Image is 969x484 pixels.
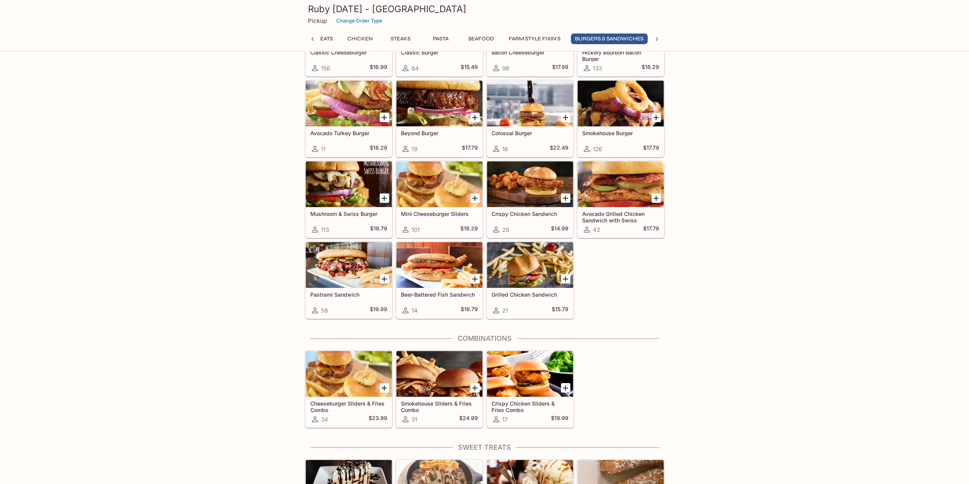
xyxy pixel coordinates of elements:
[582,211,659,223] h5: Avocado Grilled Chicken Sandwich with Swiss
[643,225,659,234] h5: $17.79
[593,145,602,153] span: 126
[470,193,480,203] button: Add Mini Cheeseburger Sliders
[306,242,392,288] div: Pastrami Sandwich
[643,144,659,153] h5: $17.79
[310,49,387,56] h5: Classic Cheeseburger
[310,211,387,217] h5: Mushroom & Swiss Burger
[642,64,659,73] h5: $18.29
[396,161,482,207] div: Mini Cheeseburger Sliders
[343,34,377,44] button: Chicken
[321,307,328,314] span: 58
[571,34,648,44] button: Burgers & Sandwiches
[401,49,478,56] h5: Classic Burger
[401,400,478,413] h5: Smokehouse Sliders & Fries Combo
[412,145,417,153] span: 19
[462,144,478,153] h5: $17.79
[577,161,664,238] a: Avocado Grilled Chicken Sandwich with Swiss42$17.79
[593,226,600,233] span: 42
[305,161,392,238] a: Mushroom & Swiss Burger113$18.79
[593,65,602,72] span: 133
[396,161,483,238] a: Mini Cheeseburger Sliders101$18.29
[321,226,329,233] span: 113
[577,80,664,157] a: Smokehouse Burger126$17.79
[310,400,387,413] h5: Cheeseburger Sliders & Fries Combo
[582,49,659,62] h5: Hickory Bourbon Bacon Burger
[487,81,573,126] div: Colossal Burger
[308,17,327,24] p: Pickup
[470,274,480,284] button: Add Beer-Battered Fish Sandwich
[561,193,570,203] button: Add Crispy Chicken Sandwich
[369,415,387,424] h5: $23.99
[552,306,568,315] h5: $15.79
[502,226,509,233] span: 29
[401,211,478,217] h5: Mini Cheeseburger Sliders
[306,81,392,126] div: Avocado Turkey Burger
[578,161,664,207] div: Avocado Grilled Chicken Sandwich with Swiss
[310,130,387,136] h5: Avocado Turkey Burger
[550,144,568,153] h5: $22.49
[551,225,568,234] h5: $14.99
[487,161,573,238] a: Crispy Chicken Sandwich29$14.99
[412,416,417,423] span: 31
[401,130,478,136] h5: Beyond Burger
[412,307,418,314] span: 14
[308,3,661,15] h3: Ruby [DATE] - [GEOGRAPHIC_DATA]
[370,64,387,73] h5: $16.99
[401,291,478,298] h5: Beer-Battered Fish Sandwich
[333,15,386,27] button: Change Order Type
[459,415,478,424] h5: $24.99
[424,34,458,44] button: Pasta
[561,274,570,284] button: Add Grilled Chicken Sandwich
[492,400,568,413] h5: Crispy Chicken Sliders & Fries Combo
[380,383,389,393] button: Add Cheeseburger Sliders & Fries Combo
[492,49,568,56] h5: Bacon Cheeseburger
[492,130,568,136] h5: Colossal Burger
[487,242,573,288] div: Grilled Chicken Sandwich
[582,130,659,136] h5: Smokehouse Burger
[460,225,478,234] h5: $18.29
[487,80,573,157] a: Colossal Burger16$22.49
[396,80,483,157] a: Beyond Burger19$17.79
[578,81,664,126] div: Smokehouse Burger
[396,242,482,288] div: Beer-Battered Fish Sandwich
[487,161,573,207] div: Crispy Chicken Sandwich
[492,291,568,298] h5: Grilled Chicken Sandwich
[502,307,508,314] span: 21
[396,242,483,319] a: Beer-Battered Fish Sandwich14$16.79
[396,351,483,428] a: Smokehouse Sliders & Fries Combo31$24.99
[305,443,664,452] h4: Sweet Treats
[396,351,482,397] div: Smokehouse Sliders & Fries Combo
[651,193,661,203] button: Add Avocado Grilled Chicken Sandwich with Swiss
[306,161,392,207] div: Mushroom & Swiss Burger
[502,145,508,153] span: 16
[380,113,389,122] button: Add Avocado Turkey Burger
[412,226,420,233] span: 101
[461,306,478,315] h5: $16.79
[551,415,568,424] h5: $19.99
[412,65,419,72] span: 64
[504,34,565,44] button: Farm Style Fixin's
[461,64,478,73] h5: $15.49
[305,334,664,343] h4: Combinations
[370,144,387,153] h5: $18.29
[651,113,661,122] button: Add Smokehouse Burger
[561,383,570,393] button: Add Crispy Chicken Sliders & Fries Combo
[306,351,392,397] div: Cheeseburger Sliders & Fries Combo
[487,242,573,319] a: Grilled Chicken Sandwich21$15.79
[380,193,389,203] button: Add Mushroom & Swiss Burger
[552,64,568,73] h5: $17.99
[383,34,418,44] button: Steaks
[305,351,392,428] a: Cheeseburger Sliders & Fries Combo34$23.99
[305,80,392,157] a: Avocado Turkey Burger11$18.29
[321,416,328,423] span: 34
[305,242,392,319] a: Pastrami Sandwich58$19.99
[321,145,326,153] span: 11
[561,113,570,122] button: Add Colossal Burger
[487,351,573,428] a: Crispy Chicken Sliders & Fries Combo17$19.99
[470,383,480,393] button: Add Smokehouse Sliders & Fries Combo
[487,351,573,397] div: Crispy Chicken Sliders & Fries Combo
[396,81,482,126] div: Beyond Burger
[310,291,387,298] h5: Pastrami Sandwich
[370,225,387,234] h5: $18.79
[321,65,330,72] span: 156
